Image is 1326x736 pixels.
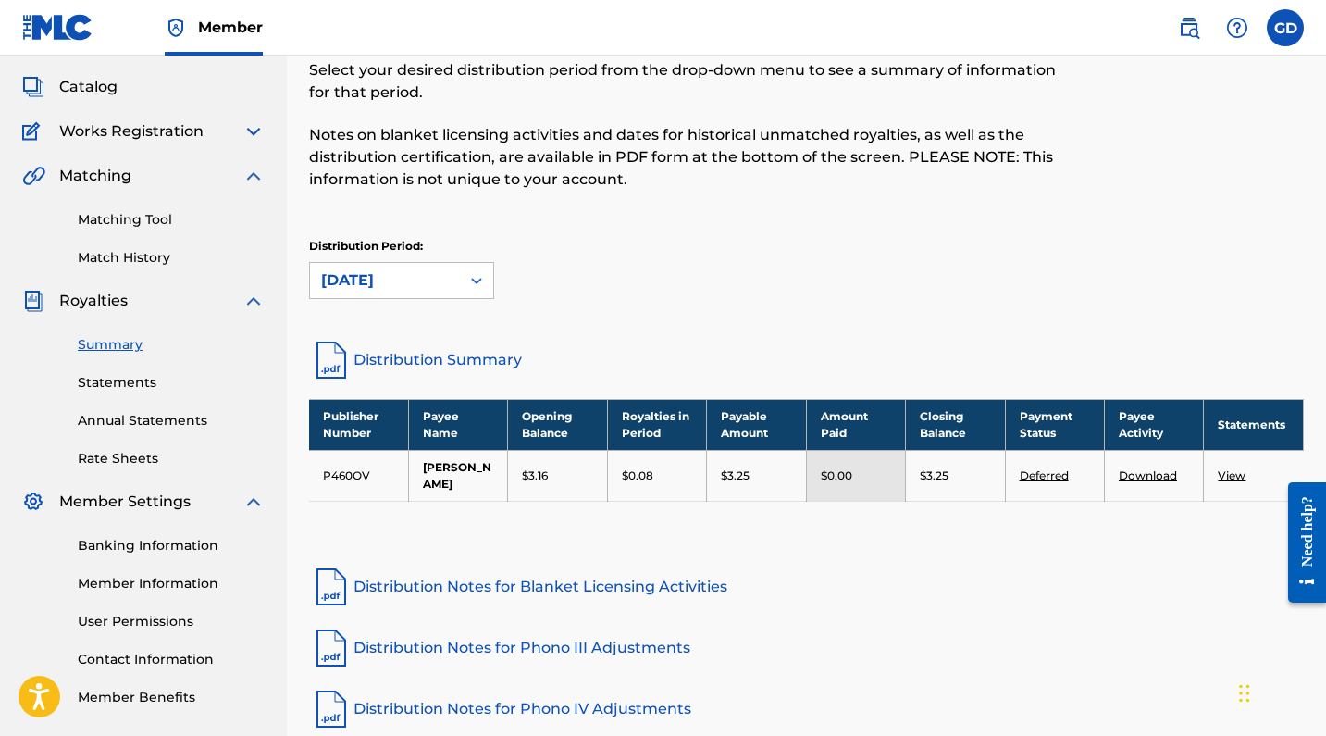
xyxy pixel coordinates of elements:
[309,238,494,255] p: Distribution Period:
[78,449,265,468] a: Rate Sheets
[309,124,1075,191] p: Notes on blanket licensing activities and dates for historical unmatched royalties, as well as th...
[309,338,353,382] img: distribution-summary-pdf
[78,574,265,593] a: Member Information
[78,411,265,430] a: Annual Statements
[1005,399,1104,450] th: Payment Status
[1204,399,1304,450] th: Statements
[22,14,93,41] img: MLC Logo
[806,399,905,450] th: Amount Paid
[1105,399,1204,450] th: Payee Activity
[522,468,548,484] p: $3.16
[607,399,706,450] th: Royalties in Period
[622,468,653,484] p: $0.08
[309,687,353,731] img: pdf
[1178,17,1200,39] img: search
[59,76,118,98] span: Catalog
[309,450,408,501] td: P460OV
[1119,468,1177,482] a: Download
[1267,9,1304,46] div: User Menu
[59,165,131,187] span: Matching
[1219,9,1256,46] div: Help
[309,565,1304,609] a: Distribution Notes for Blanket Licensing Activities
[920,468,948,484] p: $3.25
[78,650,265,669] a: Contact Information
[1171,9,1208,46] a: Public Search
[242,290,265,312] img: expand
[309,399,408,450] th: Publisher Number
[242,165,265,187] img: expand
[22,290,44,312] img: Royalties
[1239,666,1250,721] div: Drag
[707,399,806,450] th: Payable Amount
[22,76,44,98] img: Catalog
[1020,468,1069,482] a: Deferred
[821,468,852,484] p: $0.00
[1218,468,1245,482] a: View
[22,76,118,98] a: CatalogCatalog
[309,626,1304,670] a: Distribution Notes for Phono III Adjustments
[78,536,265,555] a: Banking Information
[59,120,204,143] span: Works Registration
[22,491,44,513] img: Member Settings
[309,338,1304,382] a: Distribution Summary
[242,120,265,143] img: expand
[408,450,507,501] td: [PERSON_NAME]
[59,290,128,312] span: Royalties
[22,165,45,187] img: Matching
[78,688,265,707] a: Member Benefits
[309,565,353,609] img: pdf
[242,491,265,513] img: expand
[309,59,1075,104] p: Select your desired distribution period from the drop-down menu to see a summary of information f...
[508,399,607,450] th: Opening Balance
[22,120,46,143] img: Works Registration
[1274,467,1326,619] iframe: Resource Center
[198,17,263,38] span: Member
[1226,17,1248,39] img: help
[78,210,265,230] a: Matching Tool
[78,612,265,631] a: User Permissions
[78,335,265,355] a: Summary
[906,399,1005,450] th: Closing Balance
[78,373,265,393] a: Statements
[309,626,353,670] img: pdf
[59,491,191,513] span: Member Settings
[1233,647,1326,736] iframe: Chat Widget
[309,687,1304,731] a: Distribution Notes for Phono IV Adjustments
[721,468,750,484] p: $3.25
[408,399,507,450] th: Payee Name
[78,248,265,268] a: Match History
[321,269,449,292] div: [DATE]
[165,17,187,39] img: Top Rightsholder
